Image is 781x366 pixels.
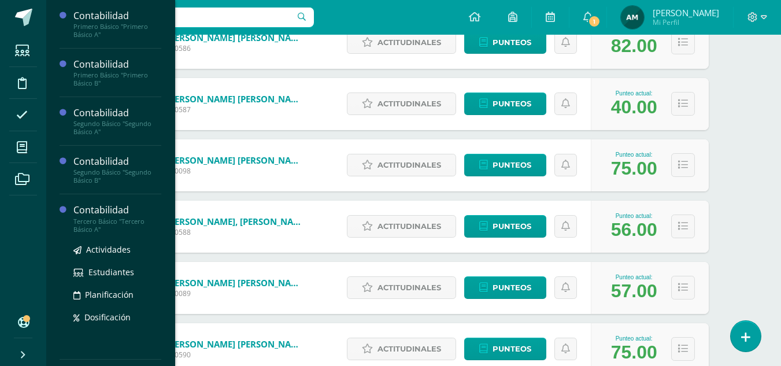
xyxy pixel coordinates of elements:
[73,155,161,184] a: ContabilidadSegundo Básico "Segundo Básico B"
[73,58,161,71] div: Contabilidad
[493,154,531,176] span: Punteos
[73,9,161,39] a: ContabilidadPrimero Básico "Primero Básico A"
[588,15,601,28] span: 1
[85,289,134,300] span: Planificación
[166,105,305,114] span: 230587
[73,155,161,168] div: Contabilidad
[377,93,441,114] span: Actitudinales
[73,120,161,136] div: Segundo Básico "Segundo Básico A"
[166,154,305,166] a: [PERSON_NAME] [PERSON_NAME]
[166,350,305,360] span: 230590
[166,289,305,298] span: 240089
[73,204,161,233] a: ContabilidadTercero Básico "Tercero Básico A"
[611,90,657,97] div: Punteo actual:
[611,342,657,363] div: 75.00
[653,17,719,27] span: Mi Perfil
[347,215,456,238] a: Actitudinales
[347,276,456,299] a: Actitudinales
[73,23,161,39] div: Primero Básico "Primero Básico A"
[377,338,441,360] span: Actitudinales
[84,312,131,323] span: Dosificación
[166,43,305,53] span: 230586
[73,9,161,23] div: Contabilidad
[347,93,456,115] a: Actitudinales
[166,93,305,105] a: [PERSON_NAME] [PERSON_NAME]
[377,32,441,53] span: Actitudinales
[377,154,441,176] span: Actitudinales
[611,274,657,280] div: Punteo actual:
[73,168,161,184] div: Segundo Básico "Segundo Básico B"
[73,217,161,234] div: Tercero Básico "Tercero Básico A"
[347,31,456,54] a: Actitudinales
[493,338,531,360] span: Punteos
[88,267,134,278] span: Estudiantes
[347,154,456,176] a: Actitudinales
[54,8,314,27] input: Busca un usuario...
[377,277,441,298] span: Actitudinales
[611,219,657,241] div: 56.00
[73,288,161,301] a: Planificación
[347,338,456,360] a: Actitudinales
[464,338,546,360] a: Punteos
[611,158,657,179] div: 75.00
[166,227,305,237] span: 230588
[73,310,161,324] a: Dosificación
[166,338,305,350] a: [PERSON_NAME] [PERSON_NAME]
[464,93,546,115] a: Punteos
[611,97,657,118] div: 40.00
[611,151,657,158] div: Punteo actual:
[464,215,546,238] a: Punteos
[73,265,161,279] a: Estudiantes
[493,32,531,53] span: Punteos
[73,204,161,217] div: Contabilidad
[493,216,531,237] span: Punteos
[73,106,161,136] a: ContabilidadSegundo Básico "Segundo Básico A"
[464,154,546,176] a: Punteos
[493,93,531,114] span: Punteos
[166,32,305,43] a: [PERSON_NAME] [PERSON_NAME]
[464,276,546,299] a: Punteos
[621,6,644,29] img: 09ff674d68efe52c25f03c97fc906881.png
[653,7,719,19] span: [PERSON_NAME]
[86,244,131,255] span: Actividades
[611,335,657,342] div: Punteo actual:
[166,277,305,289] a: [PERSON_NAME] [PERSON_NAME]
[611,213,657,219] div: Punteo actual:
[166,166,305,176] span: 240098
[73,71,161,87] div: Primero Básico "Primero Básico B"
[611,35,657,57] div: 82.00
[73,243,161,256] a: Actividades
[73,58,161,87] a: ContabilidadPrimero Básico "Primero Básico B"
[464,31,546,54] a: Punteos
[166,216,305,227] a: [PERSON_NAME], [PERSON_NAME]
[73,106,161,120] div: Contabilidad
[493,277,531,298] span: Punteos
[611,280,657,302] div: 57.00
[377,216,441,237] span: Actitudinales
